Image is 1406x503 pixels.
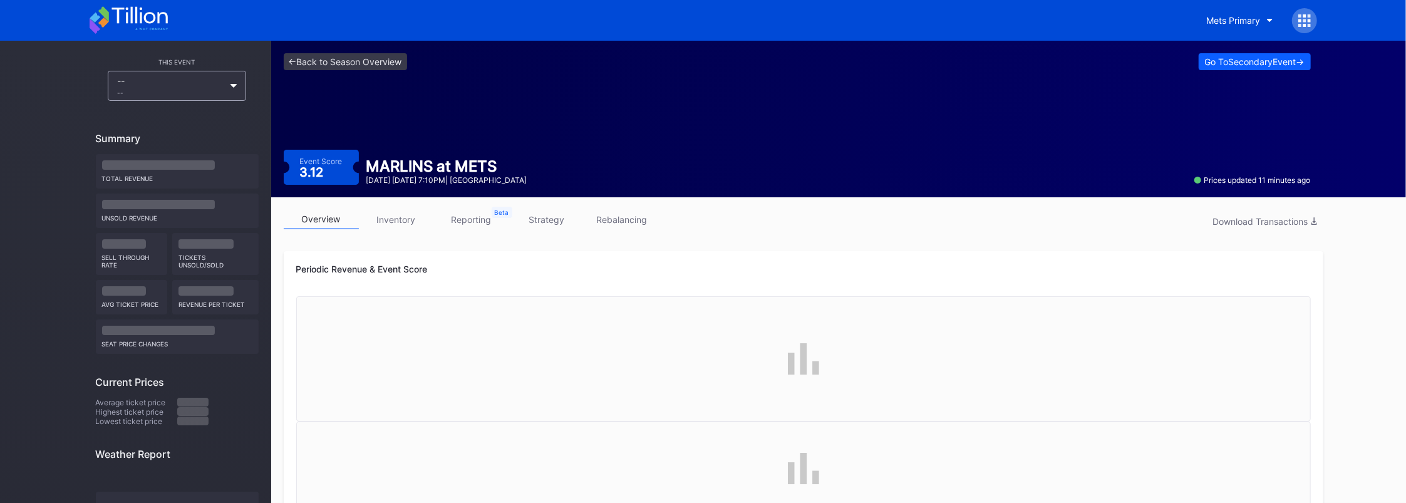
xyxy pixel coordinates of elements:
[96,58,259,66] div: This Event
[1213,216,1317,227] div: Download Transactions
[96,376,259,388] div: Current Prices
[102,249,162,269] div: Sell Through Rate
[359,210,434,229] a: inventory
[434,210,509,229] a: reporting
[366,157,527,175] div: MARLINS at METS
[178,296,252,308] div: Revenue per ticket
[1194,175,1311,185] div: Prices updated 11 minutes ago
[102,335,252,348] div: seat price changes
[366,175,527,185] div: [DATE] [DATE] 7:10PM | [GEOGRAPHIC_DATA]
[284,210,359,229] a: overview
[102,209,252,222] div: Unsold Revenue
[117,75,225,96] div: --
[102,296,162,308] div: Avg ticket price
[178,249,252,269] div: Tickets Unsold/Sold
[117,89,225,96] div: --
[284,53,407,70] a: <-Back to Season Overview
[296,264,1311,274] div: Periodic Revenue & Event Score
[300,157,343,166] div: Event Score
[1207,15,1261,26] div: Mets Primary
[102,170,252,182] div: Total Revenue
[1205,56,1305,67] div: Go To Secondary Event ->
[584,210,659,229] a: rebalancing
[509,210,584,229] a: strategy
[96,407,177,417] div: Highest ticket price
[96,448,259,460] div: Weather Report
[1197,9,1283,32] button: Mets Primary
[96,417,177,426] div: Lowest ticket price
[96,398,177,407] div: Average ticket price
[300,166,327,179] div: 3.12
[1199,53,1311,70] button: Go ToSecondaryEvent->
[1207,213,1323,230] button: Download Transactions
[96,132,259,145] div: Summary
